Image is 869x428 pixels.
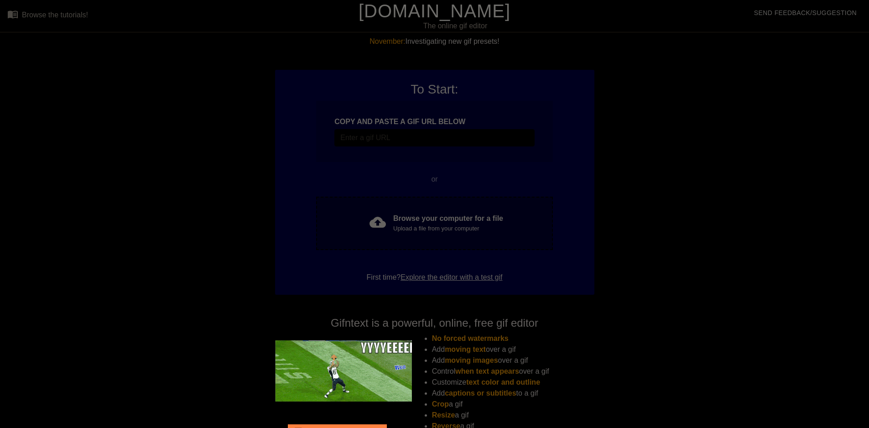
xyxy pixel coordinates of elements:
img: football_small.gif [275,340,412,402]
h4: Gifntext is a powerful, online, free gif editor [275,317,594,330]
input: Username [334,129,534,146]
span: cloud_upload [369,214,386,230]
div: COPY AND PASTE A GIF URL BELOW [334,116,534,127]
span: Send Feedback/Suggestion [754,7,857,19]
button: Send Feedback/Suggestion [747,5,864,21]
span: when text appears [455,367,519,375]
span: November: [369,37,405,45]
li: a gif [432,399,594,410]
span: captions or subtitles [445,389,516,397]
h3: To Start: [287,82,583,97]
span: moving images [445,356,498,364]
li: Customize [432,377,594,388]
div: Browse the tutorials! [22,11,88,19]
li: Control over a gif [432,366,594,377]
span: menu_book [7,9,18,20]
div: or [299,174,571,185]
div: Investigating new gif presets! [275,36,594,47]
a: Explore the editor with a test gif [401,273,502,281]
span: No forced watermarks [432,334,509,342]
li: a gif [432,410,594,421]
li: Add over a gif [432,355,594,366]
span: text color and outline [466,378,540,386]
div: Browse your computer for a file [393,213,503,233]
div: The online gif editor [294,21,616,31]
span: moving text [445,345,486,353]
div: First time? [287,272,583,283]
div: Upload a file from your computer [393,224,503,233]
span: Resize [432,411,455,419]
li: Add to a gif [432,388,594,399]
li: Add over a gif [432,344,594,355]
a: Browse the tutorials! [7,9,88,23]
a: [DOMAIN_NAME] [359,1,510,21]
span: Crop [432,400,449,408]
